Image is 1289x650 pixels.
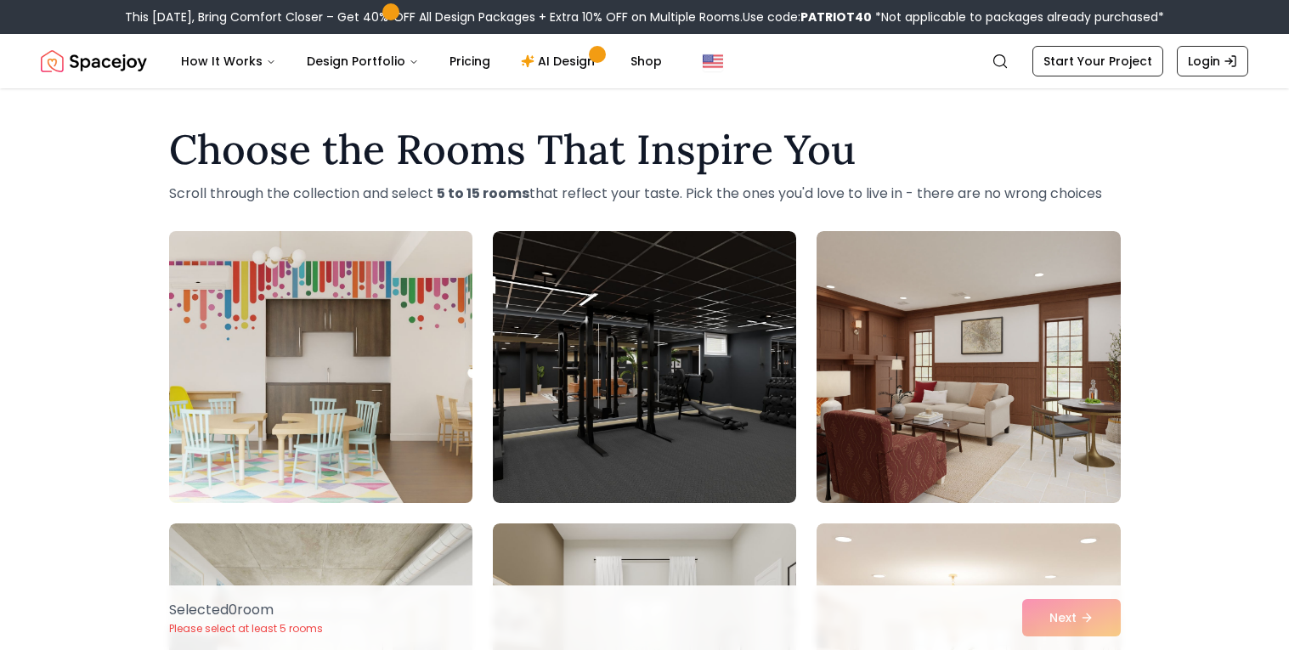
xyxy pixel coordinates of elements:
span: Use code: [743,8,872,25]
a: Pricing [436,44,504,78]
a: Start Your Project [1032,46,1163,76]
h1: Choose the Rooms That Inspire You [169,129,1121,170]
img: Room room-1 [161,224,480,510]
div: This [DATE], Bring Comfort Closer – Get 40% OFF All Design Packages + Extra 10% OFF on Multiple R... [125,8,1164,25]
button: How It Works [167,44,290,78]
img: Room room-2 [493,231,796,503]
nav: Main [167,44,676,78]
b: PATRIOT40 [800,8,872,25]
span: *Not applicable to packages already purchased* [872,8,1164,25]
strong: 5 to 15 rooms [437,184,529,203]
a: Login [1177,46,1248,76]
a: Shop [617,44,676,78]
p: Selected 0 room [169,600,323,620]
p: Please select at least 5 rooms [169,622,323,636]
img: United States [703,51,723,71]
a: Spacejoy [41,44,147,78]
a: AI Design [507,44,613,78]
button: Design Portfolio [293,44,432,78]
img: Room room-3 [817,231,1120,503]
img: Spacejoy Logo [41,44,147,78]
nav: Global [41,34,1248,88]
p: Scroll through the collection and select that reflect your taste. Pick the ones you'd love to liv... [169,184,1121,204]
